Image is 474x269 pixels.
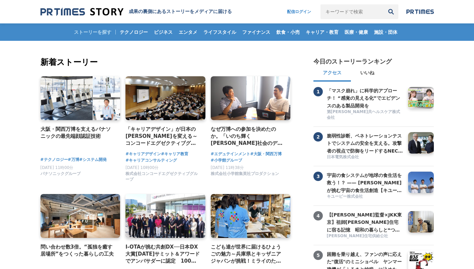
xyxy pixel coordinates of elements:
[327,132,403,155] h3: 脆弱性診断、ペネトレーションテストでシステムの安全を支える。攻撃者の視点で防御をリードするNECの「リスクハンティングチーム」
[327,172,403,194] h3: 宇宙の食システムが地球の食生活を救う！？ —— [PERSON_NAME]が挑む宇宙の食生活創造【キユーピー ミライ研究員】
[211,173,279,178] a: 株式会社小学館集英社プロダクション
[406,9,434,14] img: prtimes
[40,157,68,163] a: #テクノロジー
[313,66,351,82] button: アクセス
[125,179,200,183] a: 株式会社コンコードエグゼクティブグループ
[351,66,384,82] button: いいね
[274,23,302,41] a: 飲食・小売
[125,243,200,265] a: I-OTAが挑む共創DX──日本DX大賞[DATE]サミット＆アワードでアンバサダーに認定 100社連携で拓く“共感される製造業DX”の新たな地平
[250,151,282,157] a: #大阪・関西万博
[125,171,200,182] span: 株式会社コンコードエグゼクティブグループ
[129,9,232,15] h1: 成果の裏側にあるストーリーをメディアに届ける
[68,157,79,163] a: #万博
[79,157,107,163] a: #システム開発
[313,58,392,66] h2: 今日のストーリーランキング
[176,23,200,41] a: エンタメ
[313,251,323,260] span: 5
[117,29,151,35] span: テクノロジー
[327,109,403,120] span: 第[PERSON_NAME]共ヘルスケア株式会社
[313,132,323,142] span: 2
[151,23,175,41] a: ビジネス
[40,56,292,68] h2: 新着ストーリー
[211,165,244,170] span: [DATE] 11時38分
[313,87,323,96] span: 1
[371,29,400,35] span: 施設・団体
[201,29,239,35] span: ライフスタイル
[201,23,239,41] a: ライフスタイル
[327,194,403,200] a: キユーピー株式会社
[327,211,403,233] a: 【[PERSON_NAME]監督×JKK東京】祖師[PERSON_NAME]住宅に宿る記憶 昭和の暮らしと❝つながり❞が描く、これからの住まいのかたち
[327,132,403,154] a: 脆弱性診断、ペネトレーションテストでシステムの安全を支える。攻撃者の視点で防御をリードするNECの「リスクハンティングチーム」
[125,165,159,170] span: [DATE] 10時00分
[211,243,285,265] a: こども達が世界に届けるひょうごの魅力～兵庫県とキッザニア ジャパンが挑戦！ミライのためにできること～
[40,165,74,170] span: [DATE] 11時00分
[327,211,403,234] h3: 【[PERSON_NAME]監督×JKK東京】祖師[PERSON_NAME]住宅に宿る記憶 昭和の暮らしと❝つながり❞が描く、これからの住まいのかたち
[211,157,242,164] a: #小学館グループ
[40,7,232,16] a: 成果の裏側にあるストーリーをメディアに届ける 成果の裏側にあるストーリーをメディアに届ける
[40,125,115,140] a: 大阪・関西万博を支えるパナソニックの最先端顔認証技術
[342,23,371,41] a: 医療・健康
[371,23,400,41] a: 施設・団体
[327,194,363,199] span: キユーピー株式会社
[125,157,177,164] a: #キャリアコンサルティング
[342,29,371,35] span: 医療・健康
[240,29,273,35] span: ファイナンス
[327,87,403,108] a: 「マスク崩れ」に科学的アプローチ！ “感覚の見える化”でエビデンスのある製品開発を
[40,173,81,178] a: パナソニックグループ
[211,171,279,177] span: 株式会社小学館集英社プロダクション
[40,171,81,177] span: パナソニックグループ
[151,29,175,35] span: ビジネス
[327,233,388,239] span: [PERSON_NAME]住宅供給公社
[327,109,403,121] a: 第[PERSON_NAME]共ヘルスケア株式会社
[327,154,403,161] a: 日本電気株式会社
[303,29,341,35] span: キャリア・教育
[327,172,403,193] a: 宇宙の食システムが地球の食生活を救う！？ —— [PERSON_NAME]が挑む宇宙の食生活創造【キユーピー ミライ研究員】
[125,125,200,147] a: 「キャリアデザイン」が日本の[PERSON_NAME]を変える～コンコードエグゼクティブグループの挑戦
[40,7,123,16] img: 成果の裏側にあるストーリーをメディアに届ける
[384,4,398,19] button: 検索
[117,23,151,41] a: テクノロジー
[280,4,318,19] a: 配信ログイン
[161,151,188,157] a: #キャリア教育
[274,29,302,35] span: 飲食・小売
[211,125,285,147] a: なぜ万博への参加を決めたのか。「いのち輝く[PERSON_NAME]社会のデザイン」の実現に向けて、エデュテインメントの可能性を追求するプロジェクト。
[327,233,403,240] a: [PERSON_NAME]住宅供給公社
[125,151,161,157] a: #キャリアデザイン
[320,4,384,19] input: キーワードで検索
[303,23,341,41] a: キャリア・教育
[40,243,115,258] a: 問い合わせ数3倍。“孤独を癒す居場所”をつくった暮らしの工夫
[240,23,273,41] a: ファイナンス
[313,211,323,220] span: 4
[313,172,323,181] span: 3
[211,151,250,157] a: #エデュテインメント
[176,29,200,35] span: エンタメ
[327,154,359,160] span: 日本電気株式会社
[327,87,403,109] h3: 「マスク崩れ」に科学的アプローチ！ “感覚の見える化”でエビデンスのある製品開発を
